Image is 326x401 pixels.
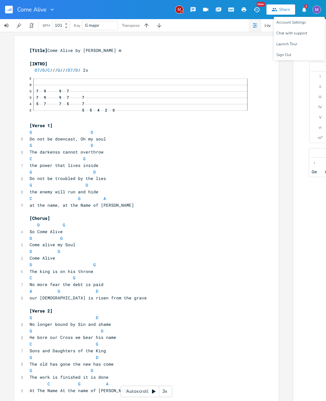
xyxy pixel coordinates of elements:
div: 1 [304,4,308,8]
span: Do not be downcast, Oh my soul [30,136,106,142]
span: 7 [66,96,69,99]
span: 7 [43,102,46,106]
span: Launch Tour [276,42,297,46]
span: 9 [43,90,46,93]
span: C [47,67,50,73]
span: D7 [68,67,73,73]
span: No more fear the debt is paid [30,282,103,287]
span: G [83,156,86,161]
span: 7 [36,96,39,99]
span: Come Alive [30,255,55,261]
span: No longer bound by Sin and shame [30,321,111,327]
div: i [314,160,315,165]
span: C [47,381,50,387]
div: vi [319,125,322,130]
span: G [58,288,60,294]
span: G [73,275,75,281]
span: D [30,248,32,254]
div: V [319,115,322,120]
span: G [58,67,60,73]
span: D [86,182,88,188]
div: ii [319,84,321,89]
span: 9 [43,96,46,99]
span: G [30,354,32,360]
span: G [30,368,32,373]
span: the enemy will run and hide [30,189,98,195]
span: the power that lives inside [30,162,98,168]
text: D [30,96,32,100]
span: D [101,328,103,334]
span: Come Alive by [PERSON_NAME] m [30,47,121,53]
span: G [30,182,32,188]
span: Come alive my Soul [30,242,75,247]
span: 5 [89,109,92,112]
div: Mark Smith [175,5,183,14]
span: 7 [36,90,39,93]
span: D [42,67,45,73]
span: D [96,288,98,294]
span: D7 [35,67,40,73]
text: A [30,102,32,106]
span: G [30,328,32,334]
div: Key [74,24,80,27]
span: [Chorus] [30,215,50,221]
button: New [250,4,263,15]
span: G [30,129,32,135]
span: A [106,381,109,387]
span: 2 [104,109,108,112]
div: I [320,74,321,79]
span: G [96,341,98,347]
span: G [30,169,32,175]
span: The old has gone the new has come [30,361,114,367]
span: A [103,196,106,201]
span: G [78,381,81,387]
span: Account Settings [276,20,306,25]
span: 7 [59,102,62,106]
span: C [30,196,32,201]
span: G [78,196,81,201]
span: 7 [66,90,69,93]
button: Share [266,4,295,15]
div: 3x [159,386,171,397]
text: E [30,108,32,112]
span: our [DEMOGRAPHIC_DATA] is risen from the grave [30,295,147,301]
div: Share [279,7,290,12]
span: G [30,315,32,320]
span: 9 [59,90,62,93]
span: C [30,275,32,281]
span: D [93,169,96,175]
span: Sign Out [276,53,291,57]
span: [Title] [30,47,47,53]
text: G [30,89,32,93]
span: 4 [97,109,100,112]
span: So Come Alive [30,229,63,234]
span: D [30,262,32,268]
span: D [96,354,98,360]
span: G [30,142,32,148]
span: Do not be troubled by the lies [30,175,106,181]
span: Chat with support [276,31,307,35]
span: The work is finished it is done [30,374,109,380]
span: D [37,222,40,228]
div: vii° [318,135,323,140]
span: 5 [81,109,85,112]
span: G major [85,23,99,28]
span: The king is on his throne [30,269,93,274]
span: G [93,262,96,268]
span: [Verse 1] [30,123,53,128]
text: E [30,76,32,81]
span: 0 [112,109,115,112]
span: 7 [81,102,85,106]
span: A [30,288,32,294]
span: 7 [81,96,85,99]
span: at the name, at the Name of [PERSON_NAME] [30,202,134,208]
span: G [63,222,65,228]
div: New [257,2,265,7]
span: Sons and Daughters of the King [30,348,106,354]
div: BPM [43,24,50,27]
span: D [96,315,98,320]
img: Mark Smith [313,5,321,14]
span: D [30,235,32,241]
span: C [30,156,32,161]
span: D [91,368,93,373]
